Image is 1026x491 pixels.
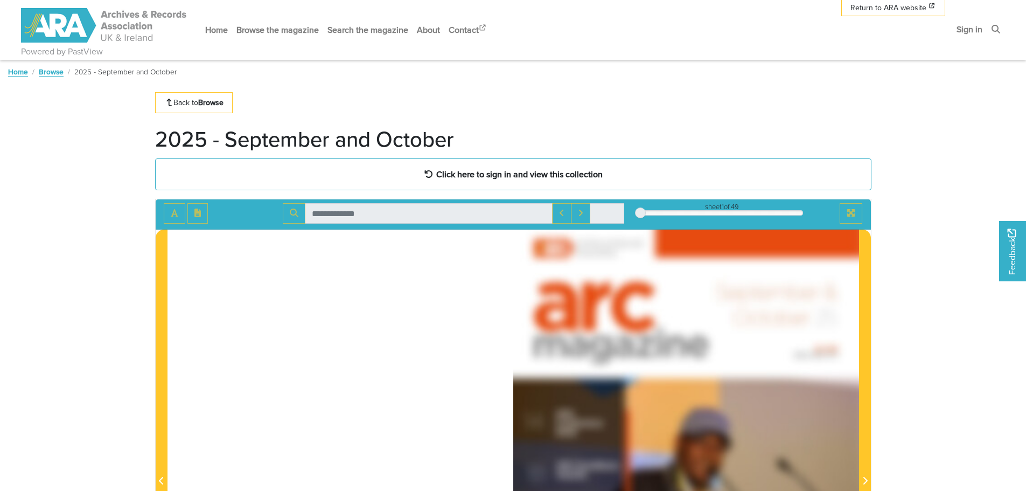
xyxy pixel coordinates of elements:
[999,221,1026,281] a: Would you like to provide feedback?
[8,66,28,77] a: Home
[232,16,323,44] a: Browse the magazine
[640,202,803,212] div: sheet of 49
[74,66,177,77] span: 2025 - September and October
[198,97,224,108] strong: Browse
[413,16,444,44] a: About
[21,45,103,58] a: Powered by PastView
[155,92,233,113] a: Back toBrowse
[571,203,590,224] button: Next Match
[952,15,987,44] a: Sign in
[283,203,305,224] button: Search
[305,203,553,224] input: Search for
[21,8,188,43] img: ARA - ARC Magazine | Powered by PastView
[444,16,492,44] a: Contact
[164,203,185,224] button: Toggle text selection (Alt+T)
[155,126,454,152] h1: 2025 - September and October
[187,203,208,224] button: Open transcription window
[39,66,64,77] a: Browse
[722,202,724,212] span: 1
[840,203,862,224] button: Full screen mode
[201,16,232,44] a: Home
[323,16,413,44] a: Search the magazine
[1006,229,1018,274] span: Feedback
[155,158,871,190] a: Click here to sign in and view this collection
[850,2,926,13] span: Return to ARA website
[552,203,571,224] button: Previous Match
[21,2,188,49] a: ARA - ARC Magazine | Powered by PastView logo
[436,168,603,180] strong: Click here to sign in and view this collection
